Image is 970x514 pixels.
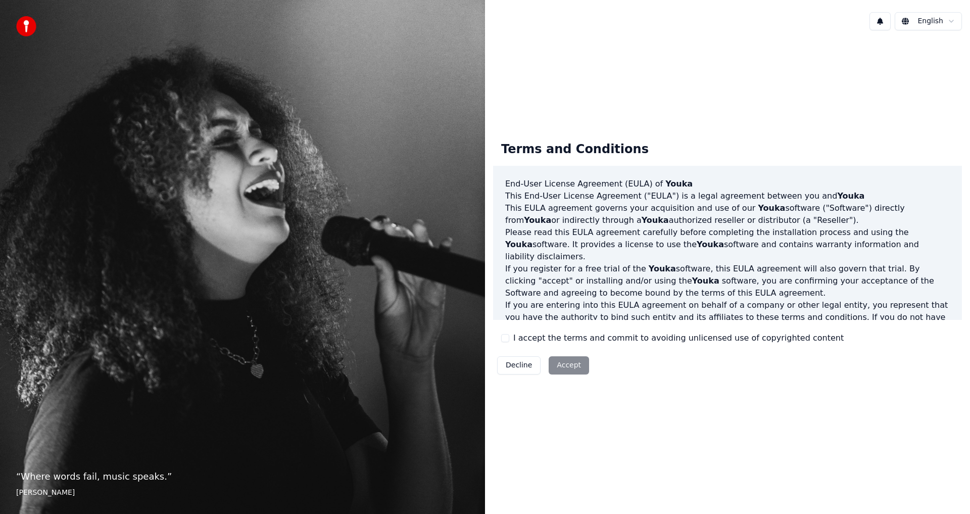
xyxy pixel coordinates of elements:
[524,215,551,225] span: Youka
[505,240,532,249] span: Youka
[16,16,36,36] img: youka
[505,178,950,190] h3: End-User License Agreement (EULA) of
[505,190,950,202] p: This End-User License Agreement ("EULA") is a legal agreement between you and
[497,356,541,375] button: Decline
[505,263,950,299] p: If you register for a free trial of the software, this EULA agreement will also govern that trial...
[493,133,657,166] div: Terms and Conditions
[505,299,950,348] p: If you are entering into this EULA agreement on behalf of a company or other legal entity, you re...
[642,215,669,225] span: Youka
[692,276,719,286] span: Youka
[16,488,469,498] footer: [PERSON_NAME]
[665,179,693,189] span: Youka
[697,240,724,249] span: Youka
[837,191,864,201] span: Youka
[513,332,844,344] label: I accept the terms and commit to avoiding unlicensed use of copyrighted content
[505,226,950,263] p: Please read this EULA agreement carefully before completing the installation process and using th...
[758,203,785,213] span: Youka
[649,264,676,273] span: Youka
[505,202,950,226] p: This EULA agreement governs your acquisition and use of our software ("Software") directly from o...
[16,470,469,484] p: “ Where words fail, music speaks. ”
